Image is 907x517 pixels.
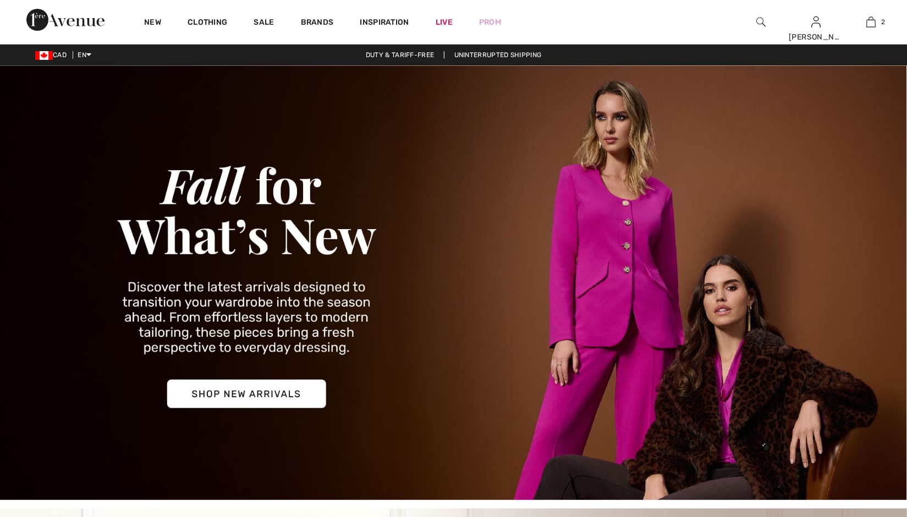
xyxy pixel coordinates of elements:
img: 1ère Avenue [26,9,105,31]
a: Prom [479,16,501,28]
a: 2 [844,15,898,29]
div: [PERSON_NAME] [789,31,843,43]
span: EN [78,51,91,59]
img: My Info [811,15,821,29]
img: Canadian Dollar [35,51,53,60]
span: CAD [35,51,71,59]
img: search the website [756,15,766,29]
span: Inspiration [360,18,409,29]
a: Brands [301,18,334,29]
a: Clothing [188,18,227,29]
a: Live [436,16,453,28]
img: My Bag [866,15,876,29]
a: New [144,18,161,29]
a: Sign In [811,16,821,27]
a: Sale [254,18,274,29]
span: 2 [881,17,885,27]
